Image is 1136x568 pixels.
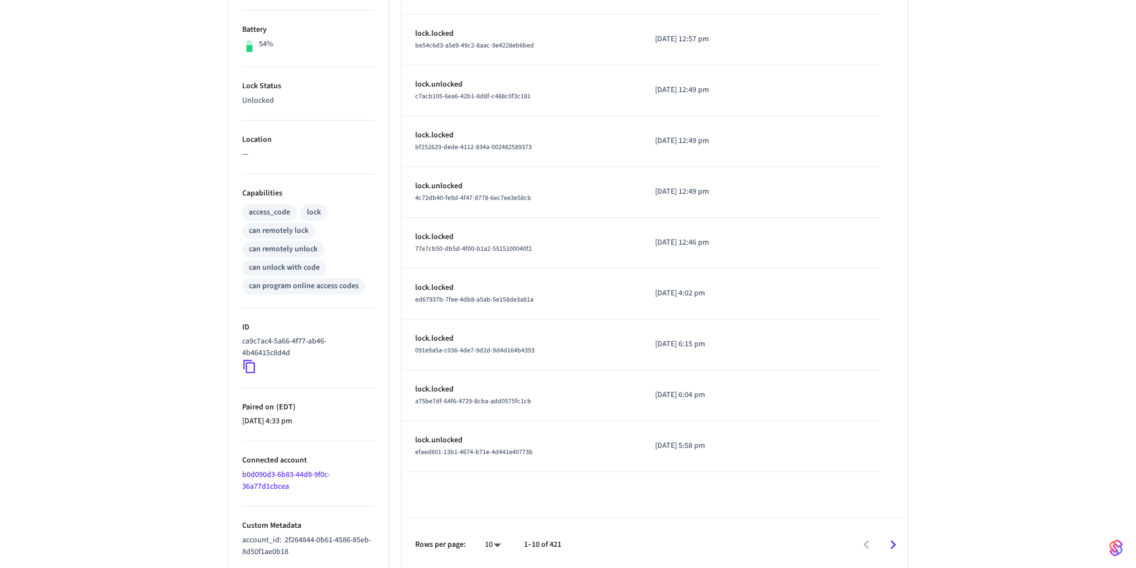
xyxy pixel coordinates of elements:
[655,34,761,45] p: [DATE] 12:57 pm
[415,180,628,192] p: lock.unlocked
[415,282,628,294] p: lock.locked
[655,135,761,147] p: [DATE] 12:49 pm
[655,84,761,96] p: [DATE] 12:49 pm
[249,207,290,218] div: access_code
[259,39,273,50] p: 54%
[242,402,375,413] p: Paired on
[415,130,628,141] p: lock.locked
[415,92,531,101] span: c7acb105-6ea6-42b1-8d8f-c488c0f3c181
[415,193,531,203] span: 4c72db40-fe9d-4f47-8778-6ec7ee3e58cb
[242,80,375,92] p: Lock Status
[415,397,531,406] span: a75be7df-64f6-4729-8cba-add0575fc1cb
[655,237,761,249] p: [DATE] 12:46 pm
[415,79,628,90] p: lock.unlocked
[249,244,317,255] div: can remotely unlock
[415,231,628,243] p: lock.locked
[415,41,534,50] span: be54c6d3-a5e9-49c2-8aac-9e4228eb6bed
[415,295,533,304] span: ed67937b-7fee-4db8-a5ab-5e158de3a81a
[242,520,375,532] p: Custom Metadata
[655,186,761,198] p: [DATE] 12:49 pm
[249,262,320,274] div: can unlock with code
[415,539,466,551] p: Rows per page:
[242,188,375,199] p: Capabilities
[242,95,375,107] p: Unlocked
[242,322,375,333] p: ID
[880,532,906,558] button: Go to next page
[415,435,628,446] p: lock.unlocked
[307,207,321,218] div: lock
[479,537,506,553] div: 10
[415,346,535,355] span: 091e9a5a-c036-4de7-9d2d-9d4d164b4393
[524,539,561,551] p: 1–10 of 421
[415,244,532,254] span: 77e7cb50-db5d-4f00-b1a2-5515100040f2
[242,134,375,146] p: Location
[415,142,532,152] span: bf252629-dede-4112-834a-002482589373
[655,389,761,401] p: [DATE] 6:04 pm
[242,534,375,558] p: account_id :
[655,440,761,452] p: [DATE] 5:58 pm
[415,384,628,395] p: lock.locked
[242,534,371,557] span: 2f264844-0b61-4586-85eb-8d50f1ae0b18
[415,333,628,345] p: lock.locked
[242,455,375,466] p: Connected account
[655,288,761,299] p: [DATE] 4:02 pm
[242,24,375,36] p: Battery
[242,416,375,427] p: [DATE] 4:33 pm
[249,225,309,237] div: can remotely lock
[415,447,533,457] span: efaed601-13b1-4674-b71e-4d441e40773b
[242,149,375,160] p: —
[242,336,370,359] p: ca9c7ac4-5a66-4f77-ab46-4b46415c8d4d
[655,338,761,350] p: [DATE] 6:15 pm
[242,469,330,492] a: b0d090d3-6b83-44d8-9f0c-36a77d1cbcea
[249,280,359,292] div: can program online access codes
[274,402,296,413] span: ( EDT )
[1109,539,1123,557] img: SeamLogoGradient.69752ec5.svg
[415,28,628,40] p: lock.locked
